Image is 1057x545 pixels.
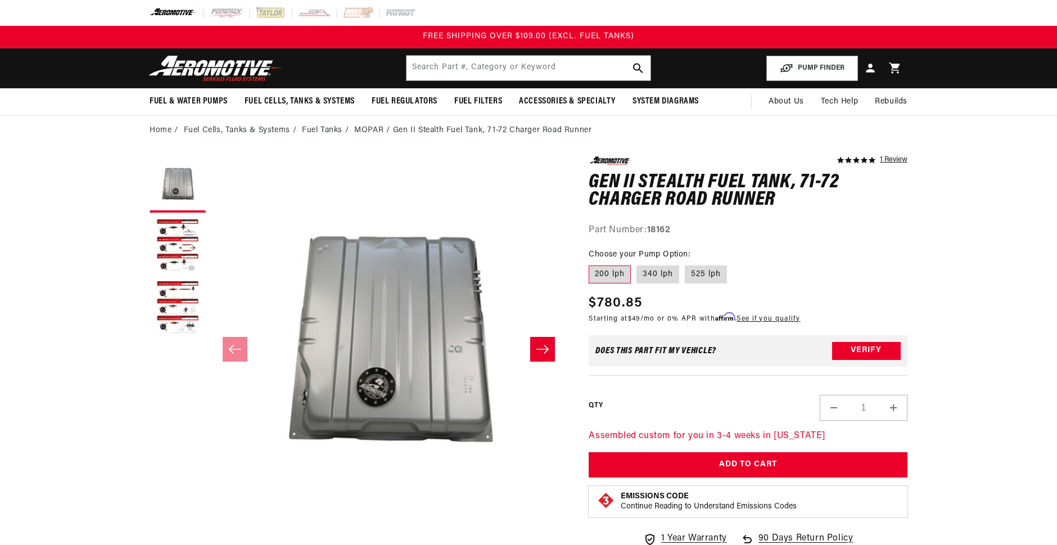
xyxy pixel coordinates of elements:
button: Emissions CodeContinue Reading to Understand Emissions Codes [621,492,797,512]
div: Does This part fit My vehicle? [595,346,716,355]
span: Fuel Cells, Tanks & Systems [245,96,355,107]
a: About Us [760,88,812,115]
span: Rebuilds [875,96,907,108]
li: Gen II Stealth Fuel Tank, 71-72 Charger Road Runner [393,124,592,137]
button: Load image 3 in gallery view [150,280,206,336]
summary: Tech Help [812,88,866,115]
a: 1 reviews [880,156,907,164]
summary: Accessories & Specialty [511,88,624,115]
strong: 18162 [647,226,671,235]
summary: Fuel Filters [446,88,511,115]
button: Load image 2 in gallery view [150,218,206,274]
input: Search by Part Number, Category or Keyword [406,56,651,80]
legend: Choose your Pump Option: [589,249,691,260]
label: 525 lph [685,265,727,283]
span: System Diagrams [633,96,699,107]
span: $49 [628,316,640,322]
button: Slide right [530,337,555,362]
media-gallery: Gallery Viewer [150,156,566,542]
a: Home [150,124,171,137]
button: Load image 1 in gallery view [150,156,206,213]
span: Accessories & Specialty [519,96,616,107]
nav: breadcrumbs [150,124,907,137]
img: Aeromotive [146,55,286,82]
label: QTY [589,401,603,411]
span: Fuel Filters [454,96,502,107]
span: FREE SHIPPING OVER $109.00 (EXCL. FUEL TANKS) [423,32,634,40]
summary: Fuel Cells, Tanks & Systems [236,88,363,115]
label: 340 lph [636,265,679,283]
strong: Emissions Code [621,492,689,501]
span: Fuel & Water Pumps [150,96,228,107]
summary: Rebuilds [866,88,916,115]
span: Fuel Regulators [372,96,437,107]
p: Starting at /mo or 0% APR with . [589,313,800,324]
button: Slide left [223,337,247,362]
a: MOPAR [354,124,383,137]
span: $780.85 [589,293,642,313]
li: Fuel Cells, Tanks & Systems [184,124,300,137]
p: Continue Reading to Understand Emissions Codes [621,502,797,512]
button: search button [626,56,651,80]
span: About Us [769,97,804,106]
button: PUMP FINDER [766,56,858,81]
button: Add to Cart [589,452,907,478]
a: See if you qualify - Learn more about Affirm Financing (opens in modal) [737,316,800,322]
a: Fuel Tanks [302,124,342,137]
img: Emissions code [597,492,615,510]
span: Affirm [715,313,735,321]
summary: Fuel & Water Pumps [141,88,236,115]
summary: System Diagrams [624,88,707,115]
div: Part Number: [589,223,907,238]
p: Assembled custom for you in 3-4 weeks in [US_STATE] [589,429,907,444]
summary: Fuel Regulators [363,88,446,115]
span: Tech Help [821,96,858,108]
label: 200 lph [589,265,631,283]
h1: Gen II Stealth Fuel Tank, 71-72 Charger Road Runner [589,174,907,209]
button: Verify [832,342,901,360]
